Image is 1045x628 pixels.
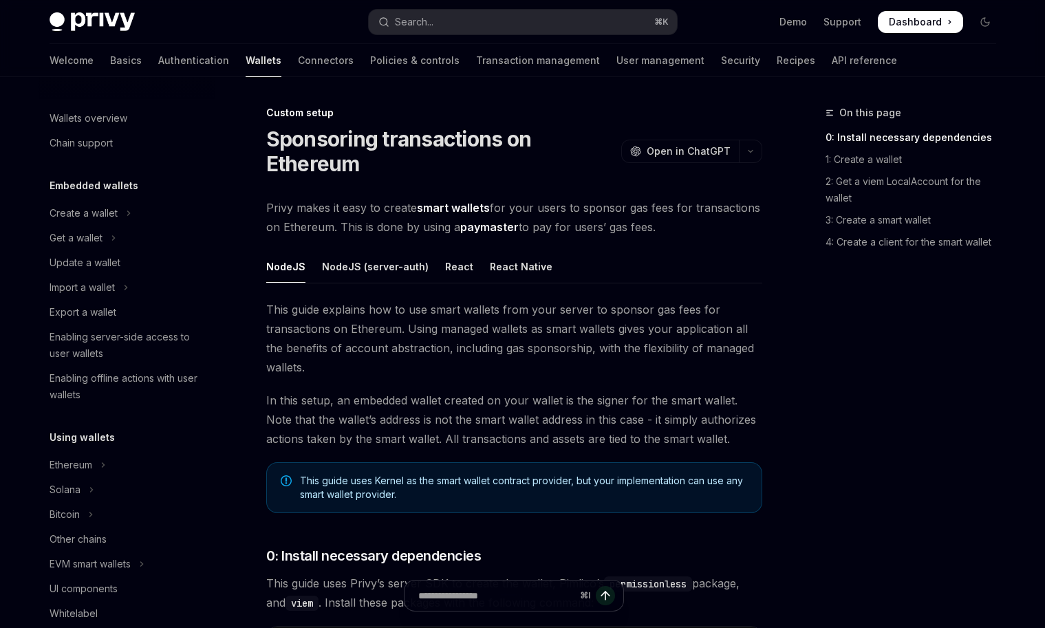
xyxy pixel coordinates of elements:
[39,275,215,300] button: Toggle Import a wallet section
[654,17,669,28] span: ⌘ K
[281,475,292,486] svg: Note
[266,300,762,377] span: This guide explains how to use smart wallets from your server to sponsor gas fees for transaction...
[823,15,861,29] a: Support
[826,231,1007,253] a: 4: Create a client for the smart wallet
[39,201,215,226] button: Toggle Create a wallet section
[39,477,215,502] button: Toggle Solana section
[266,250,305,283] div: NodeJS
[39,366,215,407] a: Enabling offline actions with user wallets
[445,250,473,283] div: React
[721,44,760,77] a: Security
[889,15,942,29] span: Dashboard
[50,429,115,446] h5: Using wallets
[50,135,113,151] div: Chain support
[418,581,574,611] input: Ask a question...
[50,304,116,321] div: Export a wallet
[490,250,552,283] div: React Native
[39,131,215,155] a: Chain support
[50,506,80,523] div: Bitcoin
[826,127,1007,149] a: 0: Install necessary dependencies
[266,127,616,176] h1: Sponsoring transactions on Ethereum
[266,391,762,448] span: In this setup, an embedded wallet created on your wallet is the signer for the smart wallet. Note...
[298,44,354,77] a: Connectors
[777,44,815,77] a: Recipes
[39,552,215,576] button: Toggle EVM smart wallets section
[616,44,704,77] a: User management
[39,300,215,325] a: Export a wallet
[50,370,206,403] div: Enabling offline actions with user wallets
[50,110,127,127] div: Wallets overview
[50,12,135,32] img: dark logo
[50,481,80,498] div: Solana
[39,502,215,527] button: Toggle Bitcoin section
[50,531,107,548] div: Other chains
[322,250,429,283] div: NodeJS (server-auth)
[300,474,748,501] span: This guide uses Kernel as the smart wallet contract provider, but your implementation can use any...
[50,205,118,221] div: Create a wallet
[826,209,1007,231] a: 3: Create a smart wallet
[50,177,138,194] h5: Embedded wallets
[266,546,482,565] span: 0: Install necessary dependencies
[50,279,115,296] div: Import a wallet
[246,44,281,77] a: Wallets
[50,329,206,362] div: Enabling server-side access to user wallets
[50,457,92,473] div: Ethereum
[39,106,215,131] a: Wallets overview
[266,106,762,120] div: Custom setup
[266,574,762,612] span: This guide uses Privy’s server SDK to create the wallet, Pimlico’s package, and . Install these p...
[39,325,215,366] a: Enabling server-side access to user wallets
[604,576,692,592] code: permissionless
[39,576,215,601] a: UI components
[826,149,1007,171] a: 1: Create a wallet
[50,556,131,572] div: EVM smart wallets
[826,171,1007,209] a: 2: Get a viem LocalAccount for the wallet
[395,14,433,30] div: Search...
[39,527,215,552] a: Other chains
[50,230,103,246] div: Get a wallet
[50,255,120,271] div: Update a wallet
[974,11,996,33] button: Toggle dark mode
[39,250,215,275] a: Update a wallet
[878,11,963,33] a: Dashboard
[50,44,94,77] a: Welcome
[158,44,229,77] a: Authentication
[832,44,897,77] a: API reference
[110,44,142,77] a: Basics
[647,144,731,158] span: Open in ChatGPT
[460,220,519,235] a: paymaster
[476,44,600,77] a: Transaction management
[39,226,215,250] button: Toggle Get a wallet section
[596,586,615,605] button: Send message
[621,140,739,163] button: Open in ChatGPT
[266,198,762,237] span: Privy makes it easy to create for your users to sponsor gas fees for transactions on Ethereum. Th...
[417,201,490,215] strong: smart wallets
[779,15,807,29] a: Demo
[370,44,460,77] a: Policies & controls
[39,453,215,477] button: Toggle Ethereum section
[839,105,901,121] span: On this page
[50,581,118,597] div: UI components
[50,605,98,622] div: Whitelabel
[39,601,215,626] a: Whitelabel
[369,10,677,34] button: Open search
